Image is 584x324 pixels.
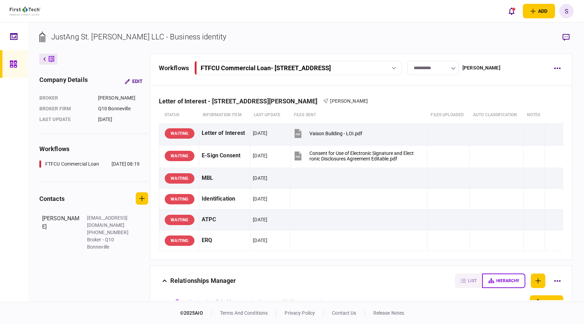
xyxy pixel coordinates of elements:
[98,105,148,112] div: Q10 Bonneville
[202,148,248,164] div: E-Sign Consent
[10,7,40,16] img: client company logo
[496,278,519,283] span: hierarchy
[202,170,248,186] div: MBL
[462,64,500,72] div: [PERSON_NAME]
[194,61,402,75] button: FTFCU Commercial Loan- [STREET_ADDRESS]
[530,295,563,308] button: reset
[293,126,362,141] button: Vaison Building - LOI.pdf
[220,310,268,316] a: terms and conditions
[165,173,194,184] div: WAITING
[202,126,248,141] div: Letter of Interest
[202,191,248,207] div: Identification
[180,309,212,317] div: © 2025 AIO
[39,144,148,154] div: workflows
[482,274,525,288] button: hierarchy
[165,151,194,161] div: WAITING
[39,160,140,168] a: FTFCU Commercial Loan[DATE] 08:19
[39,94,91,102] div: Broker
[165,215,194,225] div: WAITING
[119,75,148,87] button: Edit
[377,298,388,306] div: Type
[51,31,226,43] div: JustAng St. [PERSON_NAME] LLC - Business identity
[39,116,91,123] div: last update
[559,4,574,18] button: S
[427,107,469,123] th: Files uploaded
[159,63,189,73] div: workflows
[39,75,88,87] div: company details
[309,131,362,136] div: Vaison Building - LOI.pdf
[253,195,267,202] div: [DATE]
[42,214,80,251] div: [PERSON_NAME]
[309,150,414,161] div: Consent for Use of Electronic Signature and Electronic Disclosures Agreement Editable.pdf
[253,152,267,159] div: [DATE]
[87,214,132,229] div: [EMAIL_ADDRESS][DOMAIN_NAME]
[250,107,290,123] th: last update
[170,274,236,288] div: Relationships Manager
[159,298,170,306] div: KEY :
[213,298,246,306] div: Clickable party
[470,107,524,123] th: auto classification
[202,212,248,228] div: ATPC
[165,235,194,246] div: WAITING
[98,94,148,102] div: [PERSON_NAME]
[504,4,519,18] button: open notifications list
[202,233,248,248] div: ERQ
[98,116,148,123] div: [DATE]
[523,4,555,18] button: open adding identity options
[39,194,65,203] div: contacts
[87,229,132,236] div: [PHONE_NUMBER]
[373,310,404,316] a: release notes
[112,160,140,168] div: [DATE] 08:19
[39,105,91,112] div: broker firm
[253,216,267,223] div: [DATE]
[159,98,323,105] div: Letter of Interest - [STREET_ADDRESS][PERSON_NAME]
[290,107,427,123] th: files sent
[468,278,477,283] span: list
[201,64,331,72] div: FTFCU Commercial Loan - [STREET_ADDRESS]
[253,237,267,244] div: [DATE]
[332,310,356,316] a: contact us
[253,175,267,182] div: [DATE]
[253,130,267,137] div: [DATE]
[330,98,368,104] span: [PERSON_NAME]
[265,298,315,306] div: Party added by system
[199,107,250,123] th: Information item
[87,236,132,251] div: Broker - Q10 Bonneville
[165,194,194,204] div: WAITING
[159,107,199,123] th: status
[45,160,99,168] div: FTFCU Commercial Loan
[182,298,194,306] div: Main
[455,274,482,288] button: list
[165,128,194,139] div: WAITING
[293,148,414,164] button: Consent for Use of Electronic Signature and Electronic Disclosures Agreement Editable.pdf
[524,107,545,123] th: notes
[285,310,315,316] a: privacy policy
